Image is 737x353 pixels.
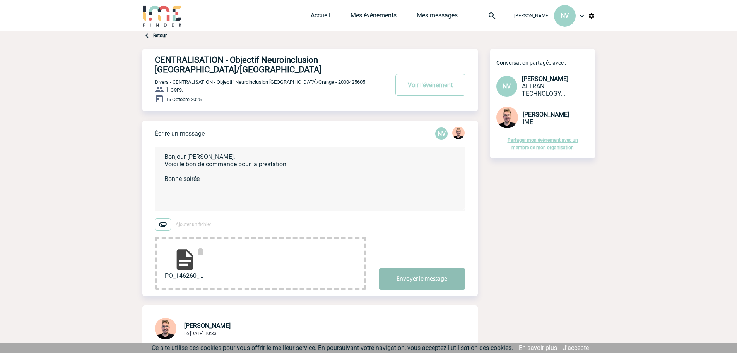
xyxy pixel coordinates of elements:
[152,344,513,351] span: Ce site utilise des cookies pour vous offrir le meilleur service. En poursuivant votre navigation...
[142,5,183,27] img: IME-Finder
[155,79,365,85] span: Divers - CENTRALISATION - Objectif Neuroinclusion [GEOGRAPHIC_DATA]/Orange - 2000425605
[155,130,208,137] p: Écrire un message :
[155,318,176,339] img: 129741-1.png
[503,83,511,90] span: NV
[522,83,565,97] span: ALTRAN TECHNOLOGY & ENGINEERING CENTER
[166,96,202,102] span: 15 Octobre 2025
[176,222,211,227] span: Ajouter un fichier
[522,75,568,83] span: [PERSON_NAME]
[561,12,569,19] span: NV
[379,268,465,290] button: Envoyer le message
[184,331,217,336] span: Le [DATE] 10:33
[435,127,448,140] p: NV
[452,127,465,139] img: 129741-1.png
[523,111,569,118] span: [PERSON_NAME]
[496,107,518,128] img: 129741-1.png
[311,12,330,22] a: Accueil
[184,322,231,329] span: [PERSON_NAME]
[153,33,167,38] a: Retour
[514,13,549,19] span: [PERSON_NAME]
[508,138,578,150] a: Partager mon événement avec un membre de mon organisation
[395,74,465,96] button: Voir l'événement
[165,86,183,93] span: 1 pers.
[173,247,197,272] img: file-document.svg
[155,55,366,74] h4: CENTRALISATION - Objectif Neuroinclusion [GEOGRAPHIC_DATA]/[GEOGRAPHIC_DATA]
[452,127,465,141] div: Stefan MILADINOVIC
[523,118,533,126] span: IME
[563,344,589,351] a: J'accepte
[351,12,397,22] a: Mes événements
[196,247,205,257] img: delete.svg
[417,12,458,22] a: Mes messages
[496,60,595,66] p: Conversation partagée avec :
[435,127,448,140] div: Noëlle VIVIEN
[165,272,205,279] span: PO_146260_6001001335...
[519,344,557,351] a: En savoir plus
